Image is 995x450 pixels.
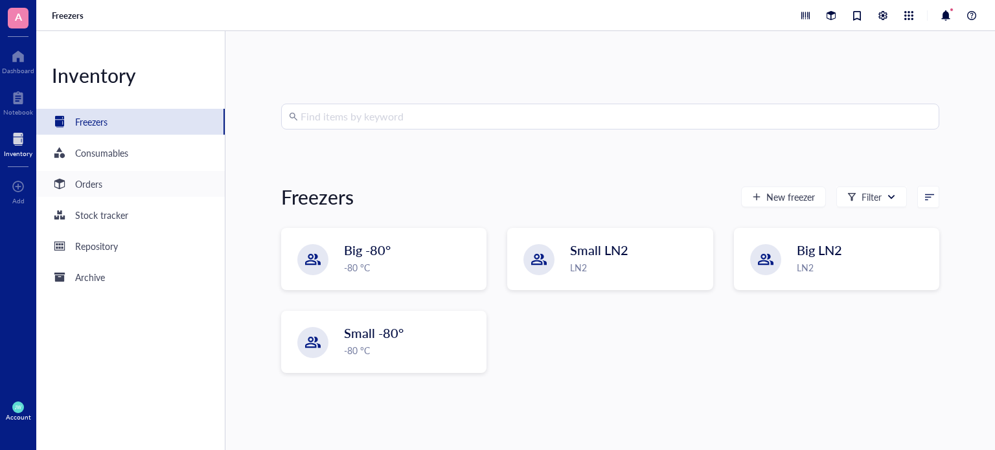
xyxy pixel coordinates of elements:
div: Repository [75,239,118,253]
div: Archive [75,270,105,284]
a: Repository [36,233,225,259]
a: Orders [36,171,225,197]
div: Consumables [75,146,128,160]
a: Archive [36,264,225,290]
span: Small LN2 [570,241,628,259]
div: LN2 [797,260,931,275]
a: Stock tracker [36,202,225,228]
span: JW [15,405,21,410]
div: Freezers [281,184,354,210]
span: Small -80° [344,324,404,342]
div: Stock tracker [75,208,128,222]
span: New freezer [766,192,815,202]
div: Filter [862,190,882,204]
div: LN2 [570,260,704,275]
a: Inventory [4,129,32,157]
span: A [15,8,22,25]
a: Dashboard [2,46,34,74]
div: Notebook [3,108,33,116]
div: -80 °C [344,260,478,275]
div: Inventory [36,62,225,88]
span: Big LN2 [797,241,842,259]
a: Notebook [3,87,33,116]
a: Freezers [52,10,86,21]
div: -80 °C [344,343,478,357]
div: Freezers [75,115,108,129]
a: Consumables [36,140,225,166]
button: New freezer [741,186,826,207]
span: Big -80° [344,241,391,259]
div: Orders [75,177,102,191]
div: Dashboard [2,67,34,74]
div: Add [12,197,25,205]
div: Account [6,413,31,421]
a: Freezers [36,109,225,135]
div: Inventory [4,150,32,157]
